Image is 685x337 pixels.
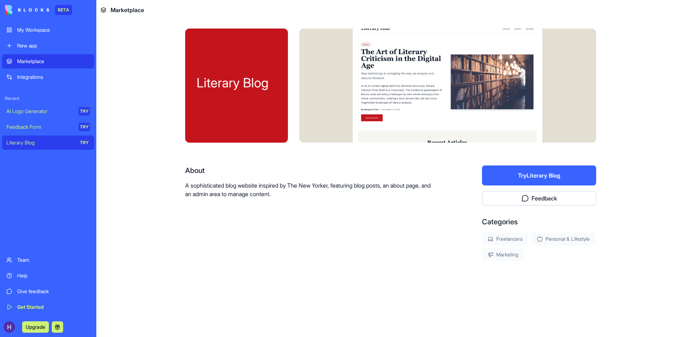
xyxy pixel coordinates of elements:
[531,233,595,245] div: Personal & Lifestyle
[4,321,15,333] img: ACg8ocIMqTjd2EZzkN33_Jlz_BK8NWsdpqqXT7VFvEnHaLrcddO9OQ=s96-c
[17,288,90,295] div: Give feedback
[17,58,90,65] div: Marketplace
[55,5,72,15] div: BETA
[78,123,90,131] div: TRY
[185,165,436,175] div: About
[17,303,90,311] div: Get Started
[2,269,94,283] a: Help
[482,217,596,227] div: Categories
[78,138,90,147] div: TRY
[482,191,596,205] button: Feedback
[22,321,49,333] button: Upgrade
[17,42,90,49] div: New app
[482,248,524,261] div: Marketing
[2,54,94,68] a: Marketplace
[2,39,94,53] a: New app
[2,136,94,150] a: Literary BlogTRY
[5,5,72,15] a: BETA
[17,73,90,81] div: Integrations
[2,96,94,101] span: Recent
[197,76,276,90] div: Literary Blog
[17,272,90,279] div: Help
[482,165,596,185] button: TryLiterary Blog
[2,284,94,298] a: Give feedback
[17,256,90,264] div: Team
[6,139,73,146] div: Literary Blog
[2,300,94,314] a: Get Started
[2,104,94,118] a: AI Logo GeneratorTRY
[22,323,49,330] a: Upgrade
[2,70,94,84] a: Integrations
[2,23,94,37] a: My Workspace
[5,5,49,15] img: logo
[2,120,94,134] a: Feedback FormTRY
[185,181,436,198] p: A sophisticated blog website inspired by The New Yorker, featuring blog posts, an about page, and...
[2,253,94,267] a: Team
[111,6,144,14] span: Marketplace
[17,26,90,34] div: My Workspace
[6,123,73,131] div: Feedback Form
[78,107,90,116] div: TRY
[482,233,528,245] div: Freelancers
[6,108,73,115] div: AI Logo Generator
